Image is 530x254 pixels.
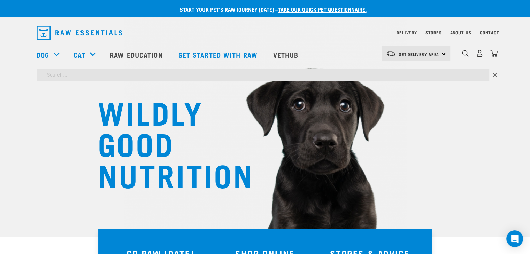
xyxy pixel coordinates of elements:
[37,26,122,40] img: Raw Essentials Logo
[278,8,367,11] a: take our quick pet questionnaire.
[450,31,471,34] a: About Us
[476,50,483,57] img: user.png
[103,41,171,69] a: Raw Education
[31,23,499,42] nav: dropdown navigation
[506,230,523,247] div: Open Intercom Messenger
[493,69,497,81] span: ×
[462,50,469,57] img: home-icon-1@2x.png
[37,49,49,60] a: Dog
[98,96,237,190] h1: WILDLY GOOD NUTRITION
[266,41,307,69] a: Vethub
[171,41,266,69] a: Get started with Raw
[425,31,442,34] a: Stores
[37,69,489,81] input: Search...
[480,31,499,34] a: Contact
[386,50,395,57] img: van-moving.png
[490,50,498,57] img: home-icon@2x.png
[399,53,439,55] span: Set Delivery Area
[74,49,85,60] a: Cat
[397,31,417,34] a: Delivery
